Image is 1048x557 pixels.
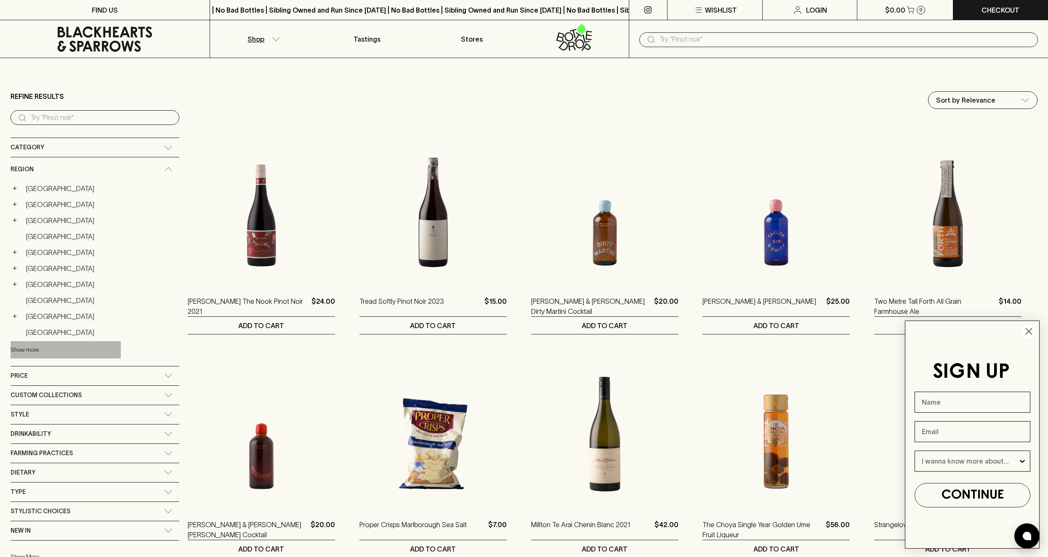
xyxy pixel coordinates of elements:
[933,363,1010,382] span: SIGN UP
[11,467,35,478] span: Dietary
[22,213,179,228] a: [GEOGRAPHIC_DATA]
[915,392,1030,413] input: Name
[874,136,1021,284] img: Two Metre Tall Forth All Grain Farmhouse Ale
[22,197,179,212] a: [GEOGRAPHIC_DATA]
[11,444,179,463] div: Farming Practices
[22,277,179,292] a: [GEOGRAPHIC_DATA]
[874,520,965,540] a: Strangelove [PERSON_NAME]
[359,136,507,284] img: Tread Softly Pinot Noir 2023
[874,317,1021,334] button: ADD TO CART
[826,520,850,540] p: $56.00
[488,520,507,540] p: $7.00
[22,245,179,260] a: [GEOGRAPHIC_DATA]
[582,544,628,554] p: ADD TO CART
[11,506,70,517] span: Stylistic Choices
[359,296,444,316] a: Tread Softly Pinot Noir 2023
[420,20,524,58] a: Stores
[753,321,799,331] p: ADD TO CART
[11,448,73,459] span: Farming Practices
[702,296,816,316] a: [PERSON_NAME] & [PERSON_NAME]
[11,463,179,482] div: Dietary
[531,520,630,540] a: Millton Te Arai Chenin Blanc 2021
[11,312,19,321] button: +
[359,360,507,507] img: Proper Crisps Marlborough Sea Salt
[354,34,380,44] p: Tastings
[11,248,19,257] button: +
[11,371,28,381] span: Price
[22,261,179,276] a: [GEOGRAPHIC_DATA]
[582,321,628,331] p: ADD TO CART
[11,409,29,420] span: Style
[11,386,179,405] div: Custom Collections
[11,91,64,101] p: Refine Results
[531,317,678,334] button: ADD TO CART
[915,483,1030,507] button: CONTINUE
[188,296,308,316] a: [PERSON_NAME] The Nook Pinot Noir 2021
[531,136,678,284] img: Taylor & Smith Dirty Martini Cocktail
[410,321,456,331] p: ADD TO CART
[654,520,678,540] p: $42.00
[410,544,456,554] p: ADD TO CART
[22,181,179,196] a: [GEOGRAPHIC_DATA]
[702,360,850,507] img: The Choya Single Year Golden Ume Fruit Liqueur
[22,309,179,324] a: [GEOGRAPHIC_DATA]
[461,34,483,44] p: Stores
[1023,532,1031,540] img: bubble-icon
[188,317,335,334] button: ADD TO CART
[922,451,1018,471] input: I wanna know more about...
[928,92,1037,109] div: Sort by Relevance
[654,296,678,316] p: $20.00
[11,487,26,497] span: Type
[188,360,335,507] img: Taylor & Smith Negroni Cocktail
[11,429,51,439] span: Drinkability
[247,34,264,44] p: Shop
[705,5,737,15] p: Wishlist
[311,296,335,316] p: $24.00
[531,296,651,316] a: [PERSON_NAME] & [PERSON_NAME] Dirty Martini Cocktail
[874,296,995,316] p: Two Metre Tall Forth All Grain Farmhouse Ale
[702,317,850,334] button: ADD TO CART
[11,405,179,424] div: Style
[238,544,284,554] p: ADD TO CART
[531,360,678,507] img: Millton Te Arai Chenin Blanc 2021
[11,483,179,501] div: Type
[11,142,44,153] span: Category
[919,8,923,12] p: 0
[806,5,827,15] p: Login
[11,264,19,273] button: +
[11,521,179,540] div: New In
[11,200,19,209] button: +
[92,5,118,15] p: FIND US
[826,296,850,316] p: $25.00
[660,33,1031,46] input: Try "Pinot noir"
[188,520,307,540] a: [PERSON_NAME] & [PERSON_NAME] [PERSON_NAME] Cocktail
[702,520,822,540] a: The Choya Single Year Golden Ume Fruit Liqueur
[11,164,34,175] span: Region
[885,5,905,15] p: $0.00
[359,317,507,334] button: ADD TO CART
[936,95,995,105] p: Sort by Relevance
[359,520,467,540] a: Proper Crisps Marlborough Sea Salt
[1021,324,1036,339] button: Close dialog
[11,280,19,289] button: +
[1018,451,1027,471] button: Show Options
[11,138,179,157] div: Category
[315,20,420,58] a: Tastings
[31,111,173,125] input: Try “Pinot noir”
[11,502,179,521] div: Stylistic Choices
[915,421,1030,442] input: Email
[22,325,179,340] a: [GEOGRAPHIC_DATA]
[896,312,1048,557] div: FLYOUT Form
[11,424,179,443] div: Drinkability
[210,20,315,58] button: Shop
[999,296,1021,316] p: $14.00
[982,5,1019,15] p: Checkout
